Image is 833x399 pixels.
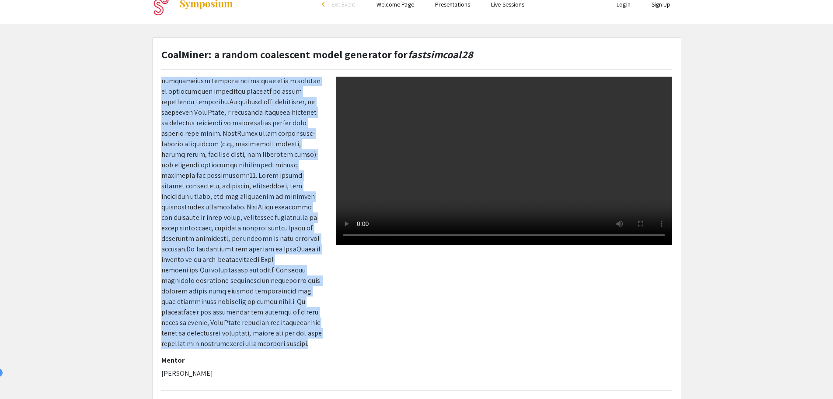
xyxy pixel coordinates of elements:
[652,0,671,8] a: Sign Up
[376,0,414,8] a: Welcome Page
[435,0,470,8] a: Presentations
[322,2,327,7] div: arrow_back_ios
[617,0,631,8] a: Login
[408,47,473,61] em: fastsimcoal28
[331,0,356,8] span: Exit Event
[491,0,524,8] a: Live Sessions
[161,356,323,364] h2: Mentor
[161,368,323,379] p: [PERSON_NAME]
[7,360,37,392] iframe: Chat
[161,47,473,61] strong: CoalMiner: a random coalescent model generator for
